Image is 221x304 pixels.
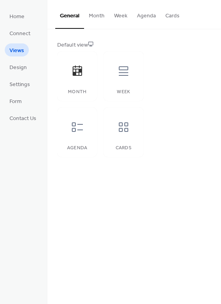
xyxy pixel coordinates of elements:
[57,41,210,49] div: Default view
[5,111,41,124] a: Contact Us
[9,64,27,72] span: Design
[9,114,36,123] span: Contact Us
[5,94,26,107] a: Form
[9,13,24,21] span: Home
[5,60,32,73] a: Design
[111,145,135,151] div: Cards
[9,47,24,55] span: Views
[111,89,135,95] div: Week
[5,26,35,39] a: Connect
[5,43,29,56] a: Views
[5,77,35,90] a: Settings
[9,98,22,106] span: Form
[5,9,29,23] a: Home
[9,81,30,89] span: Settings
[65,89,89,95] div: Month
[65,145,89,151] div: Agenda
[9,30,30,38] span: Connect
